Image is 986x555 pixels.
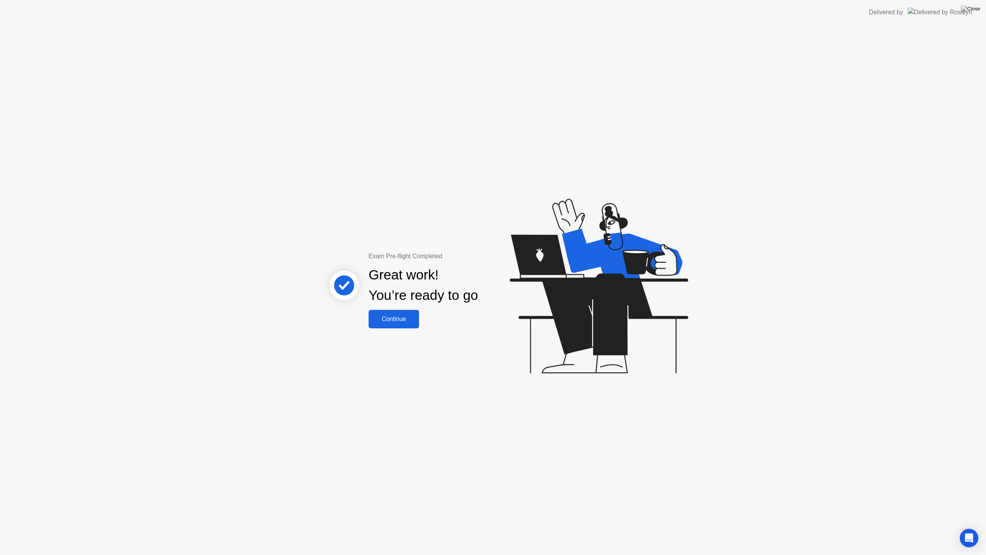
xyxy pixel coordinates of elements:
[961,6,980,12] img: Close
[369,265,478,306] div: Great work! You’re ready to go
[369,252,528,261] div: Exam Pre-flight Completed
[960,529,978,547] div: Open Intercom Messenger
[869,8,903,17] div: Delivered by
[908,8,972,17] img: Delivered by Rosalyn
[369,310,419,328] button: Continue
[371,316,417,323] div: Continue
